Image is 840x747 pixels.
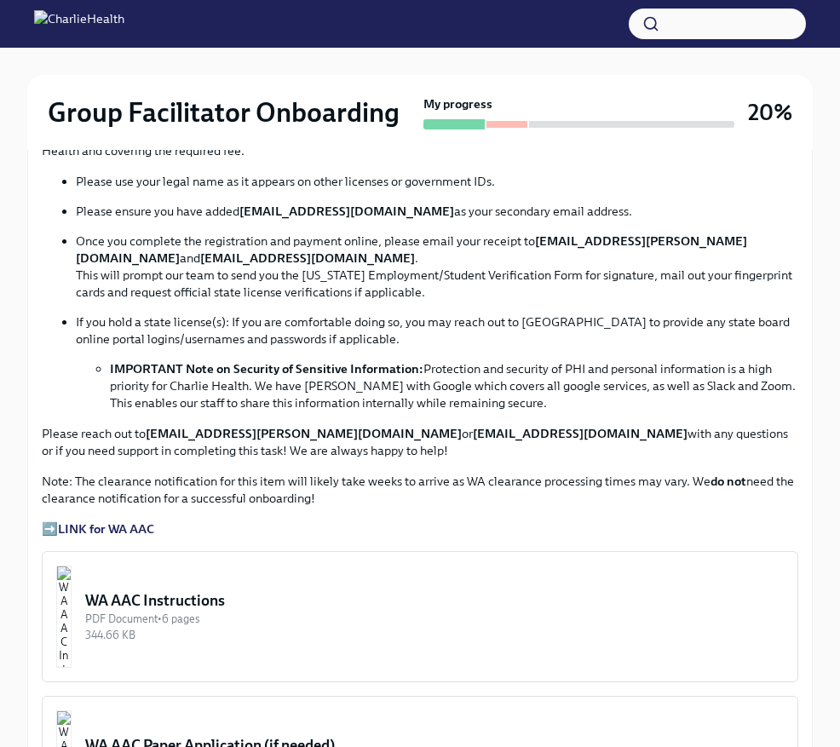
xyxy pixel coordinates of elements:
div: WA AAC Instructions [85,590,784,611]
h3: 20% [748,97,792,128]
strong: [EMAIL_ADDRESS][DOMAIN_NAME] [200,250,415,266]
strong: [EMAIL_ADDRESS][DOMAIN_NAME] [473,426,688,441]
p: Please reach out to or with any questions or if you need support in completing this task! We are ... [42,425,798,459]
img: WA AAC Instructions [56,566,72,668]
div: 344.66 KB [85,627,784,643]
div: PDF Document • 6 pages [85,611,784,627]
p: Please ensure you have added as your secondary email address. [76,203,798,220]
p: ➡️ [42,520,798,537]
strong: [EMAIL_ADDRESS][PERSON_NAME][DOMAIN_NAME] [76,233,747,266]
strong: [EMAIL_ADDRESS][DOMAIN_NAME] [239,204,454,219]
strong: IMPORTANT Note on Security of Sensitive Information: [110,361,423,376]
p: Please use your legal name as it appears on other licenses or government IDs. [76,173,798,190]
p: Once you complete the registration and payment online, please email your receipt to and . This wi... [76,233,798,301]
p: If you hold a state license(s): If you are comfortable doing so, you may reach out to [GEOGRAPHIC... [76,313,798,348]
h2: Group Facilitator Onboarding [48,95,400,129]
button: WA AAC InstructionsPDF Document•6 pages344.66 KB [42,551,798,682]
strong: do not [711,474,746,489]
strong: [EMAIL_ADDRESS][PERSON_NAME][DOMAIN_NAME] [146,426,462,441]
img: CharlieHealth [34,10,124,37]
strong: My progress [423,95,492,112]
a: LINK for WA AAC [58,521,154,537]
li: Protection and security of PHI and personal information is a high priority for Charlie Health. We... [110,360,798,411]
p: Note: The clearance notification for this item will likely take weeks to arrive as WA clearance p... [42,473,798,507]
